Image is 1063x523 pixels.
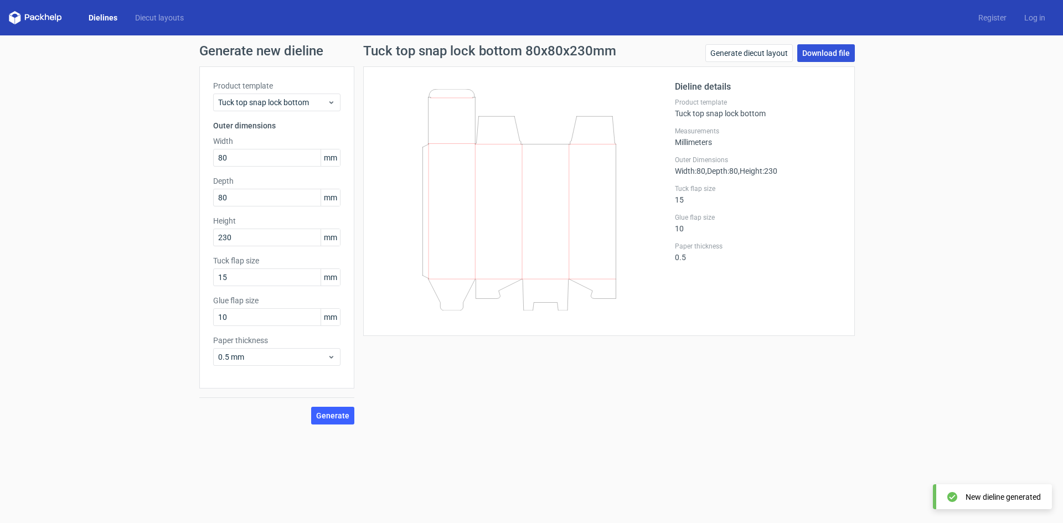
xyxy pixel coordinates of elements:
[675,80,841,94] h2: Dieline details
[321,149,340,166] span: mm
[213,295,340,306] label: Glue flap size
[80,12,126,23] a: Dielines
[363,44,616,58] h1: Tuck top snap lock bottom 80x80x230mm
[675,184,841,193] label: Tuck flap size
[738,167,777,175] span: , Height : 230
[1015,12,1054,23] a: Log in
[675,98,841,107] label: Product template
[321,309,340,325] span: mm
[218,351,327,363] span: 0.5 mm
[321,269,340,286] span: mm
[213,175,340,187] label: Depth
[321,189,340,206] span: mm
[213,255,340,266] label: Tuck flap size
[213,335,340,346] label: Paper thickness
[675,242,841,251] label: Paper thickness
[675,184,841,204] div: 15
[213,80,340,91] label: Product template
[675,127,841,147] div: Millimeters
[316,412,349,420] span: Generate
[797,44,855,62] a: Download file
[705,44,793,62] a: Generate diecut layout
[675,213,841,233] div: 10
[321,229,340,246] span: mm
[675,213,841,222] label: Glue flap size
[213,215,340,226] label: Height
[966,491,1041,503] div: New dieline generated
[218,97,327,108] span: Tuck top snap lock bottom
[311,407,354,424] button: Generate
[126,12,193,23] a: Diecut layouts
[675,156,841,164] label: Outer Dimensions
[675,127,841,136] label: Measurements
[213,120,340,131] h3: Outer dimensions
[199,44,864,58] h1: Generate new dieline
[213,136,340,147] label: Width
[675,98,841,118] div: Tuck top snap lock bottom
[675,242,841,262] div: 0.5
[705,167,738,175] span: , Depth : 80
[675,167,705,175] span: Width : 80
[969,12,1015,23] a: Register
